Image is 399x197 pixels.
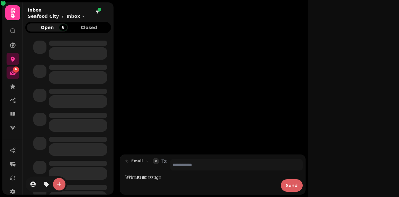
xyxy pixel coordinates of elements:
button: filter [94,8,101,16]
button: create-convo [53,178,65,190]
h2: Inbox [28,7,85,13]
button: Send [281,179,303,192]
button: Closed [69,23,110,32]
span: Send [286,183,298,188]
a: 6 [7,66,19,79]
nav: breadcrumb [28,13,85,19]
button: email [123,157,151,165]
span: Closed [74,25,105,30]
span: 6 [15,67,17,72]
p: Seafood City [28,13,59,19]
button: Open6 [27,23,68,32]
button: tag-thread [40,178,52,190]
button: Inbox [66,13,85,19]
label: To: [161,158,167,170]
span: Open [32,25,63,30]
button: collapse [153,158,159,164]
div: 6 [59,24,67,31]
